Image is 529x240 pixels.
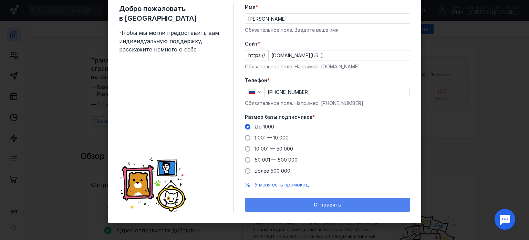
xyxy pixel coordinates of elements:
span: Размер базы подписчиков [245,114,312,121]
button: Отправить [245,198,410,212]
div: Обязательное поле. Введите ваше имя [245,27,410,33]
span: У меня есть промокод [255,182,309,188]
span: Чтобы мы могли предоставить вам индивидуальную поддержку, расскажите немного о себе [119,29,222,54]
div: Обязательное поле. Например: [PHONE_NUMBER] [245,100,410,107]
span: Более 500 000 [255,168,290,174]
span: 50 001 — 500 000 [255,157,298,163]
span: 1 001 — 10 000 [255,135,289,141]
span: Добро пожаловать в [GEOGRAPHIC_DATA] [119,4,222,23]
span: Отправить [314,202,341,208]
div: Обязательное поле. Например: [DOMAIN_NAME] [245,63,410,70]
span: Имя [245,4,256,11]
span: Телефон [245,77,267,84]
span: До 1000 [255,124,274,129]
button: У меня есть промокод [255,181,309,188]
span: 10 001 — 50 000 [255,146,293,152]
span: Cайт [245,40,258,47]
